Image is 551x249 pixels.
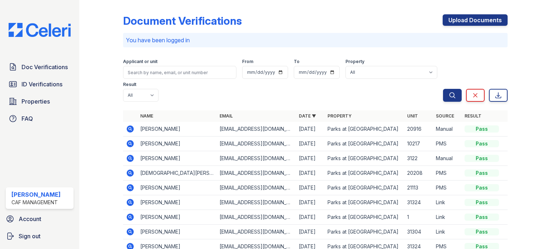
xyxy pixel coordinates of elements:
[433,166,462,181] td: PMS
[137,166,217,181] td: [DEMOGRAPHIC_DATA][PERSON_NAME]
[465,155,499,162] div: Pass
[296,122,325,137] td: [DATE]
[123,14,242,27] div: Document Verifications
[465,125,499,133] div: Pass
[137,151,217,166] td: [PERSON_NAME]
[404,151,433,166] td: 3122
[137,225,217,239] td: [PERSON_NAME]
[6,111,74,126] a: FAQ
[404,122,433,137] td: 20916
[137,195,217,210] td: [PERSON_NAME]
[325,137,404,151] td: Parks at [GEOGRAPHIC_DATA]
[3,212,76,226] a: Account
[465,199,499,206] div: Pass
[436,113,454,119] a: Source
[217,166,296,181] td: [EMAIL_ADDRESS][DOMAIN_NAME]
[325,195,404,210] td: Parks at [GEOGRAPHIC_DATA]
[217,122,296,137] td: [EMAIL_ADDRESS][DOMAIN_NAME]
[6,94,74,109] a: Properties
[217,181,296,195] td: [EMAIL_ADDRESS][DOMAIN_NAME]
[6,60,74,74] a: Doc Verifications
[217,210,296,225] td: [EMAIL_ADDRESS][DOMAIN_NAME]
[123,82,136,87] label: Result
[217,151,296,166] td: [EMAIL_ADDRESS][DOMAIN_NAME]
[11,199,61,206] div: CAF Management
[296,195,325,210] td: [DATE]
[22,97,50,106] span: Properties
[433,210,462,225] td: Link
[123,66,236,79] input: Search by name, email, or unit number
[22,80,62,88] span: ID Verifications
[325,151,404,166] td: Parks at [GEOGRAPHIC_DATA]
[19,215,41,223] span: Account
[296,137,325,151] td: [DATE]
[325,210,404,225] td: Parks at [GEOGRAPHIC_DATA]
[299,113,316,119] a: Date ▼
[404,210,433,225] td: 1
[465,140,499,147] div: Pass
[296,151,325,166] td: [DATE]
[328,113,352,119] a: Property
[137,122,217,137] td: [PERSON_NAME]
[433,137,462,151] td: PMS
[137,210,217,225] td: [PERSON_NAME]
[137,181,217,195] td: [PERSON_NAME]
[404,166,433,181] td: 20208
[433,225,462,239] td: Link
[242,59,253,64] label: From
[465,228,499,235] div: Pass
[433,122,462,137] td: Manual
[126,36,505,44] p: You have been logged in
[433,151,462,166] td: Manual
[296,210,325,225] td: [DATE]
[137,137,217,151] td: [PERSON_NAME]
[294,59,300,64] label: To
[433,181,462,195] td: PMS
[123,59,157,64] label: Applicant or unit
[404,181,433,195] td: 21113
[140,113,153,119] a: Name
[325,225,404,239] td: Parks at [GEOGRAPHIC_DATA]
[296,225,325,239] td: [DATE]
[3,229,76,243] a: Sign out
[3,23,76,37] img: CE_Logo_Blue-a8612792a0a2168367f1c8372b55b34899dd931a85d93a1a3d3e32e68fde9ad4.png
[465,214,499,221] div: Pass
[11,190,61,199] div: [PERSON_NAME]
[404,225,433,239] td: 31304
[443,14,508,26] a: Upload Documents
[325,122,404,137] td: Parks at [GEOGRAPHIC_DATA]
[22,114,33,123] span: FAQ
[296,181,325,195] td: [DATE]
[465,169,499,177] div: Pass
[217,225,296,239] td: [EMAIL_ADDRESS][DOMAIN_NAME]
[6,77,74,91] a: ID Verifications
[325,181,404,195] td: Parks at [GEOGRAPHIC_DATA]
[433,195,462,210] td: Link
[217,137,296,151] td: [EMAIL_ADDRESS][DOMAIN_NAME]
[325,166,404,181] td: Parks at [GEOGRAPHIC_DATA]
[220,113,233,119] a: Email
[22,63,68,71] span: Doc Verifications
[404,195,433,210] td: 31324
[404,137,433,151] td: 10217
[217,195,296,210] td: [EMAIL_ADDRESS][DOMAIN_NAME]
[465,184,499,191] div: Pass
[345,59,364,64] label: Property
[19,232,41,240] span: Sign out
[296,166,325,181] td: [DATE]
[407,113,418,119] a: Unit
[465,113,481,119] a: Result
